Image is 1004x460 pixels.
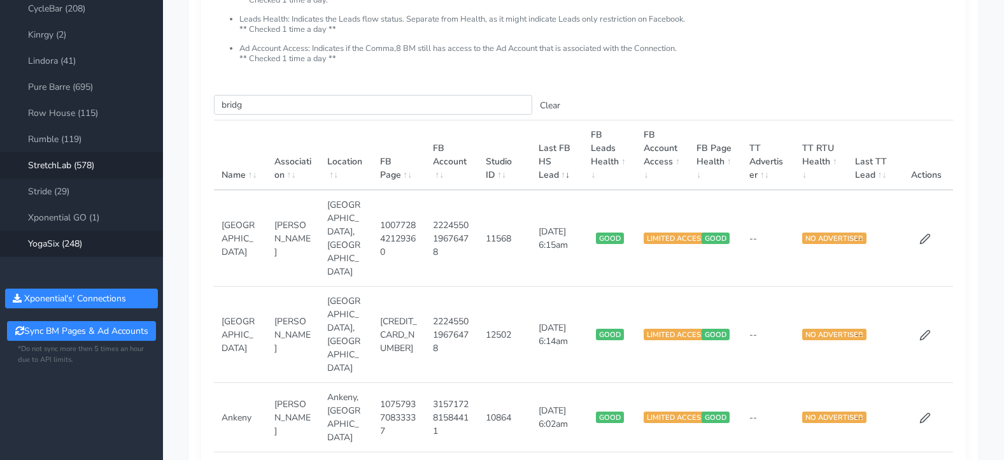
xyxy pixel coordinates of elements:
[847,120,900,190] th: Last TT Lead
[214,383,267,452] td: Ankeny
[320,120,372,190] th: Location
[425,120,478,190] th: FB Account
[596,329,624,340] span: GOOD
[802,329,866,340] span: NO ADVERTISER
[531,120,584,190] th: Last FB HS Lead
[802,412,866,423] span: NO ADVERTISER
[532,96,568,115] button: Clear
[531,287,584,383] td: [DATE] 6:14am
[478,287,531,383] td: 12502
[847,287,900,383] td: --
[478,383,531,452] td: 10864
[531,383,584,452] td: [DATE] 6:02am
[478,190,531,287] td: 11568
[795,120,847,190] th: TT RTU Health
[267,120,320,190] th: Association
[689,120,742,190] th: FB Page Health
[644,233,709,244] span: LIMITED ACCESS
[742,190,795,287] td: --
[742,120,795,190] th: TT Advertiser
[372,287,425,383] td: [CREDIT_CARD_NUMBER]
[372,120,425,190] th: FB Page
[239,15,953,44] li: Leads Health: Indicates the Leads flow status. Separate from Health, as it might indicate Leads o...
[531,190,584,287] td: [DATE] 6:15am
[214,120,267,190] th: Name
[847,190,900,287] td: --
[802,233,866,244] span: NO ADVERTISER
[425,287,478,383] td: 222455019676478
[214,95,532,115] input: enter text you want to search
[847,383,900,452] td: --
[267,190,320,287] td: [PERSON_NAME]
[7,321,155,341] button: Sync BM Pages & Ad Accounts
[320,287,372,383] td: [GEOGRAPHIC_DATA],[GEOGRAPHIC_DATA]
[5,289,158,308] button: Xponential's' Connections
[425,383,478,452] td: 315717281584411
[742,287,795,383] td: --
[583,120,636,190] th: FB Leads Health
[900,120,953,190] th: Actions
[320,190,372,287] td: [GEOGRAPHIC_DATA],[GEOGRAPHIC_DATA]
[702,412,730,423] span: GOOD
[702,329,730,340] span: GOOD
[267,383,320,452] td: [PERSON_NAME]
[214,190,267,287] td: [GEOGRAPHIC_DATA]
[18,344,145,366] small: *Do not sync more then 5 times an hour due to API limits.
[239,44,953,64] li: Ad Account Access: Indicates if the Comma,8 BM still has access to the Ad Account that is associa...
[596,233,624,244] span: GOOD
[702,233,730,244] span: GOOD
[596,412,624,423] span: GOOD
[644,329,709,340] span: LIMITED ACCESS
[267,287,320,383] td: [PERSON_NAME]
[644,412,709,423] span: LIMITED ACCESS
[478,120,531,190] th: Studio ID
[372,383,425,452] td: 107579370833337
[742,383,795,452] td: --
[214,287,267,383] td: [GEOGRAPHIC_DATA]
[372,190,425,287] td: 100772842129360
[636,120,689,190] th: FB Account Access
[320,383,372,452] td: Ankeny,[GEOGRAPHIC_DATA]
[425,190,478,287] td: 222455019676478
